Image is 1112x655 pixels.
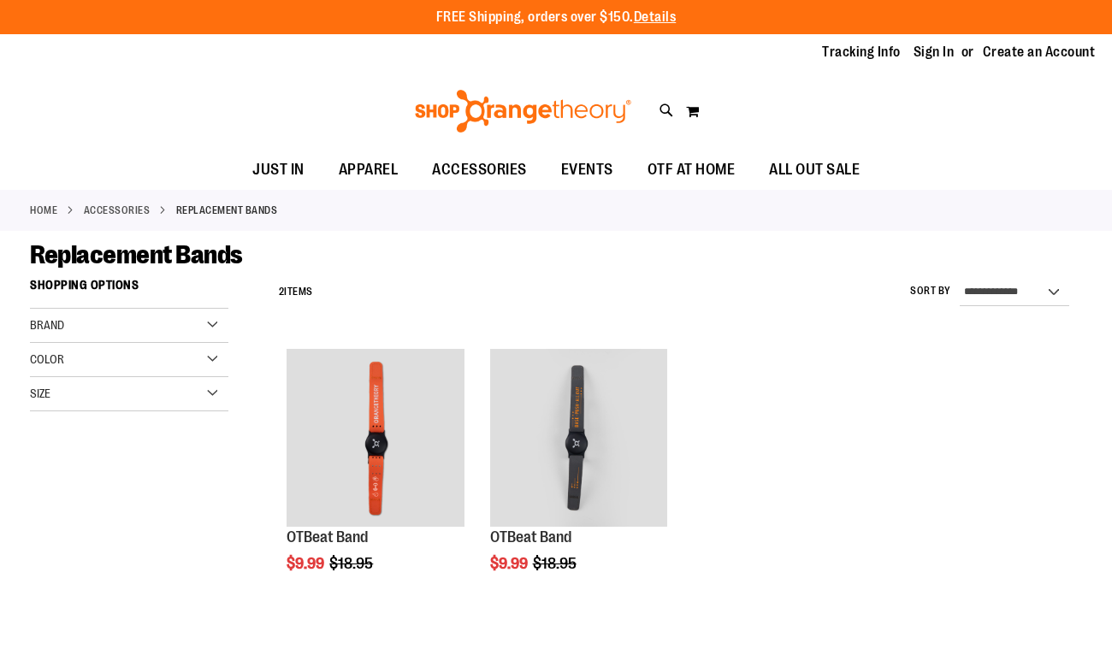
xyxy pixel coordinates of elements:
a: ACCESSORIES [84,203,151,218]
strong: Shopping Options [30,270,228,309]
div: product [482,340,677,616]
strong: Replacement Bands [176,203,278,218]
span: ALL OUT SALE [769,150,860,189]
h2: Items [279,279,313,305]
span: 2 [279,286,285,298]
span: Color [30,352,64,366]
a: OTBeat Band [287,528,368,546]
span: ACCESSORIES [432,150,527,189]
span: $18.95 [329,555,376,572]
span: Replacement Bands [30,240,243,269]
img: Shop Orangetheory [412,90,634,133]
div: product [278,340,473,616]
a: OTBeat Band [490,349,668,529]
span: $9.99 [490,555,530,572]
a: OTBeat Band [490,528,571,546]
span: JUST IN [252,150,305,189]
a: OTBeat Band [287,349,464,529]
a: Tracking Info [822,43,901,62]
a: Home [30,203,57,218]
a: Details [634,9,677,25]
p: FREE Shipping, orders over $150. [436,8,677,27]
a: Sign In [914,43,955,62]
span: EVENTS [561,150,613,189]
span: $18.95 [533,555,579,572]
span: APPAREL [339,150,399,189]
span: $9.99 [287,555,327,572]
span: OTF AT HOME [648,150,736,189]
label: Sort By [910,284,951,298]
a: Create an Account [983,43,1096,62]
span: Size [30,387,50,400]
img: OTBeat Band [287,349,464,527]
span: Brand [30,318,64,332]
img: OTBeat Band [490,349,668,527]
